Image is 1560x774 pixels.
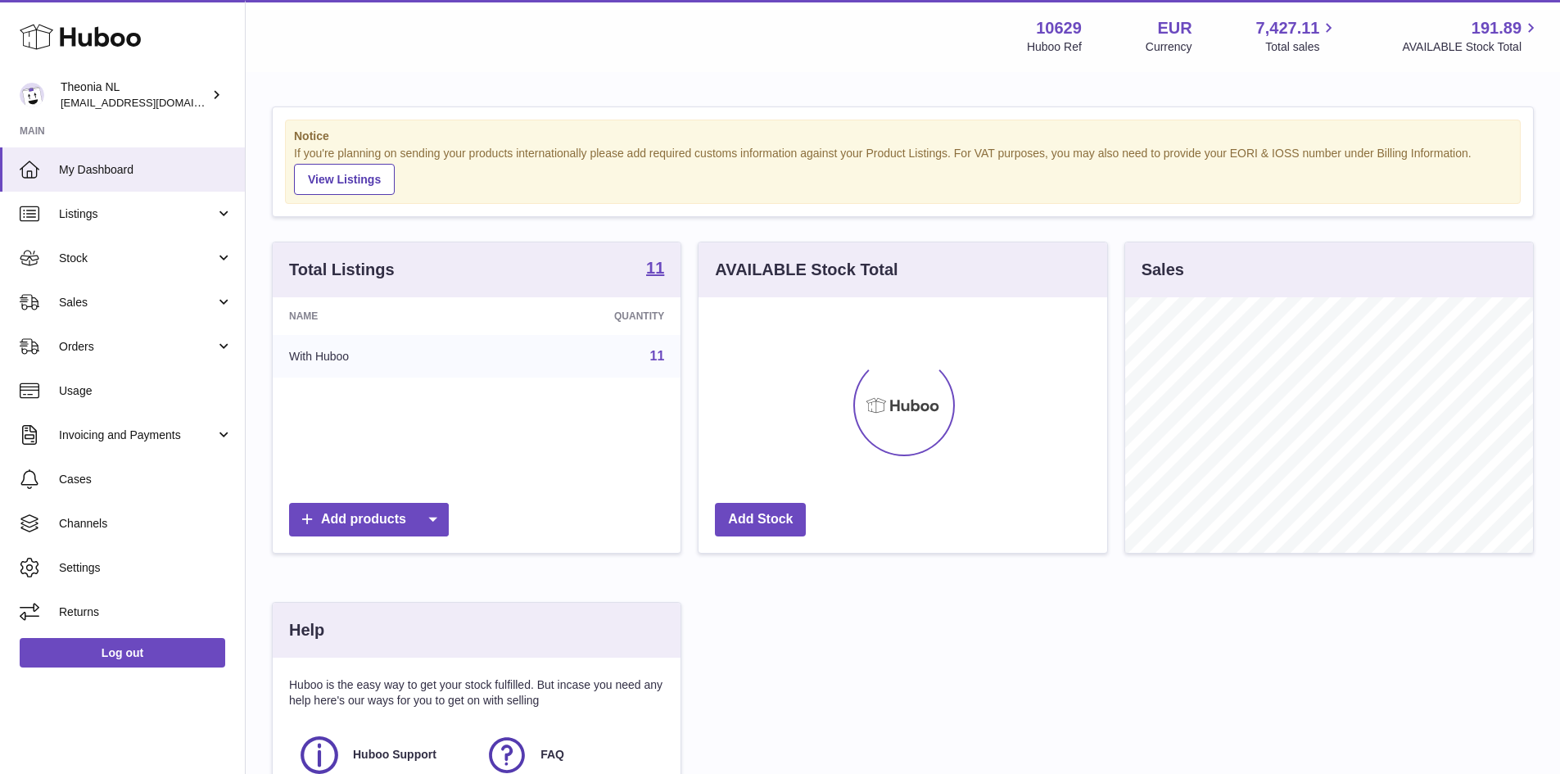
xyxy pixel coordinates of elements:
a: Log out [20,638,225,668]
strong: EUR [1157,17,1191,39]
span: AVAILABLE Stock Total [1402,39,1540,55]
span: Stock [59,251,215,266]
a: 7,427.11 Total sales [1256,17,1339,55]
a: View Listings [294,164,395,195]
div: Theonia NL [61,79,208,111]
strong: Notice [294,129,1512,144]
span: My Dashboard [59,162,233,178]
a: Add Stock [715,503,806,536]
h3: Total Listings [289,259,395,281]
span: Channels [59,516,233,532]
span: Invoicing and Payments [59,428,215,443]
p: Huboo is the easy way to get your stock fulfilled. But incase you need any help here's our ways f... [289,677,664,708]
div: If you're planning on sending your products internationally please add required customs informati... [294,146,1512,195]
span: FAQ [540,747,564,763]
th: Name [273,297,488,335]
h3: AVAILABLE Stock Total [715,259,898,281]
span: [EMAIL_ADDRESS][DOMAIN_NAME] [61,96,241,109]
h3: Help [289,619,324,641]
span: 191.89 [1472,17,1522,39]
span: 7,427.11 [1256,17,1320,39]
span: Huboo Support [353,747,436,763]
strong: 10629 [1036,17,1082,39]
a: 11 [646,260,664,279]
div: Huboo Ref [1027,39,1082,55]
a: 11 [650,349,665,363]
span: Returns [59,604,233,620]
img: internalAdmin-10629@internal.huboo.com [20,83,44,107]
div: Currency [1146,39,1192,55]
span: Total sales [1265,39,1338,55]
th: Quantity [488,297,681,335]
span: Orders [59,339,215,355]
span: Cases [59,472,233,487]
h3: Sales [1142,259,1184,281]
span: Sales [59,295,215,310]
span: Listings [59,206,215,222]
a: Add products [289,503,449,536]
strong: 11 [646,260,664,276]
a: 191.89 AVAILABLE Stock Total [1402,17,1540,55]
span: Settings [59,560,233,576]
td: With Huboo [273,335,488,378]
span: Usage [59,383,233,399]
